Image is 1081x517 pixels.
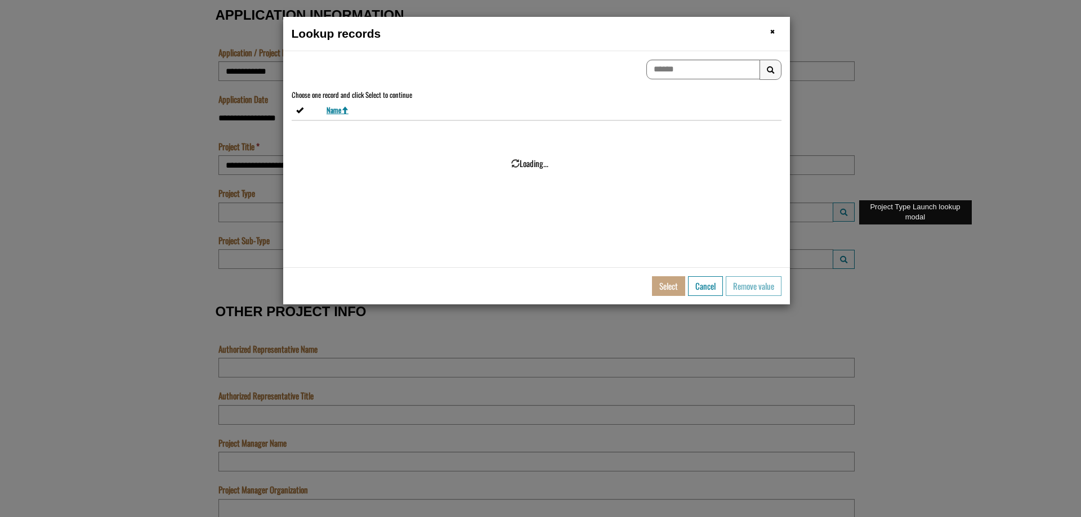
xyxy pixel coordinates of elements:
input: Program is a required field. [3,15,543,34]
button: Select [652,276,685,296]
div: Loading... [511,158,548,169]
a: Name [327,105,349,115]
span: Choose one record and click Select to continue [292,89,412,100]
button: Remove value [726,276,781,296]
input: Name [3,62,543,82]
button: Close [770,25,775,37]
button: Search Results [760,60,781,80]
span: × [770,23,775,40]
textarea: Acknowledgement [3,15,543,70]
label: Submissions Due Date [3,94,70,106]
input: To search on partial text, use the asterisk (*) wildcard character. [646,60,760,79]
th: Select [292,100,322,120]
div: Project Type Launch lookup modal [859,200,972,224]
h1: Lookup records Dialog [292,25,781,42]
button: Cancel [688,276,723,296]
label: The name of the custom entity. [3,47,25,59]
